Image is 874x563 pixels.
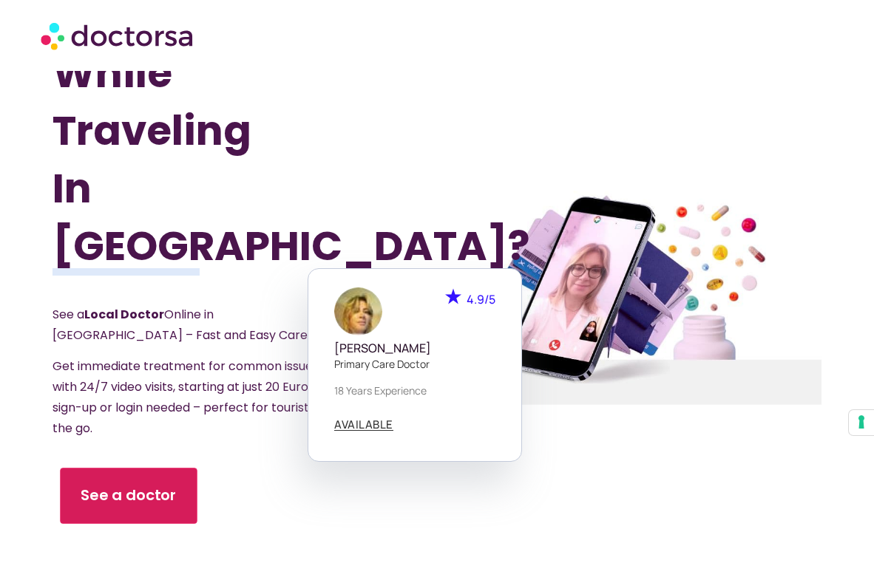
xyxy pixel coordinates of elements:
p: 18 years experience [334,383,495,398]
a: AVAILABLE [334,419,393,431]
button: Your consent preferences for tracking technologies [849,410,874,435]
span: AVAILABLE [334,419,393,430]
h5: [PERSON_NAME] [334,341,495,355]
span: See a doctor [81,485,177,506]
strong: Local Doctor [84,306,164,323]
span: 4.9/5 [467,291,495,307]
a: See a doctor [60,468,197,524]
span: Get immediate treatment for common issues with 24/7 video visits, starting at just 20 Euro. No si... [52,358,333,437]
span: See a Online in [GEOGRAPHIC_DATA] – Fast and Easy Care. [52,306,310,344]
p: Primary care doctor [334,356,495,372]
